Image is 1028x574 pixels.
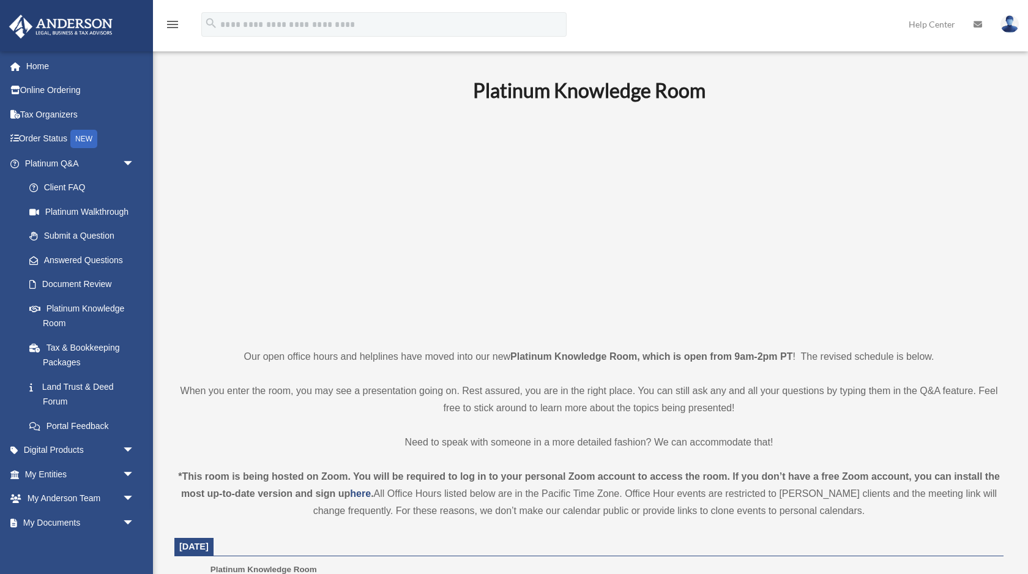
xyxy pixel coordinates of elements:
img: Anderson Advisors Platinum Portal [6,15,116,39]
a: Submit a Question [17,224,153,248]
a: Platinum Knowledge Room [17,296,147,335]
p: When you enter the room, you may see a presentation going on. Rest assured, you are in the right ... [174,382,1004,417]
img: User Pic [1000,15,1019,33]
strong: *This room is being hosted on Zoom. You will be required to log in to your personal Zoom account ... [178,471,1000,499]
a: Order StatusNEW [9,127,153,152]
strong: Platinum Knowledge Room, which is open from 9am-2pm PT [510,351,792,362]
iframe: 231110_Toby_KnowledgeRoom [406,119,773,326]
a: here [350,488,371,499]
b: Platinum Knowledge Room [473,78,706,102]
span: arrow_drop_down [122,486,147,512]
a: Digital Productsarrow_drop_down [9,438,153,463]
p: Need to speak with someone in a more detailed fashion? We can accommodate that! [174,434,1004,451]
div: All Office Hours listed below are in the Pacific Time Zone. Office Hour events are restricted to ... [174,468,1004,520]
div: NEW [70,130,97,148]
span: arrow_drop_down [122,510,147,535]
a: menu [165,21,180,32]
span: [DATE] [179,542,209,551]
a: My Anderson Teamarrow_drop_down [9,486,153,511]
a: Tax Organizers [9,102,153,127]
a: Answered Questions [17,248,153,272]
a: Tax & Bookkeeping Packages [17,335,153,375]
i: search [204,17,218,30]
a: Online Ordering [9,78,153,103]
a: Land Trust & Deed Forum [17,375,153,414]
strong: . [371,488,373,499]
p: Our open office hours and helplines have moved into our new ! The revised schedule is below. [174,348,1004,365]
span: arrow_drop_down [122,151,147,176]
a: Home [9,54,153,78]
i: menu [165,17,180,32]
a: Platinum Walkthrough [17,199,153,224]
a: Platinum Q&Aarrow_drop_down [9,151,153,176]
a: Portal Feedback [17,414,153,438]
a: My Entitiesarrow_drop_down [9,462,153,486]
span: Platinum Knowledge Room [210,565,317,574]
span: arrow_drop_down [122,438,147,463]
a: Document Review [17,272,153,297]
a: My Documentsarrow_drop_down [9,510,153,535]
span: arrow_drop_down [122,462,147,487]
a: Client FAQ [17,176,153,200]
